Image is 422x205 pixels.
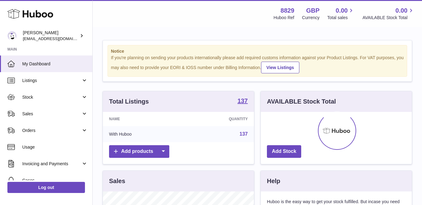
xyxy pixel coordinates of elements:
[362,15,415,21] span: AVAILABLE Stock Total
[183,112,254,126] th: Quantity
[336,6,348,15] span: 0.00
[111,55,404,73] div: If you're planning on sending your products internationally please add required customs informati...
[274,15,294,21] div: Huboo Ref
[22,161,81,167] span: Invoicing and Payments
[22,111,81,117] span: Sales
[267,177,280,185] h3: Help
[103,126,183,142] td: With Huboo
[267,145,301,158] a: Add Stock
[109,145,169,158] a: Add products
[327,15,355,21] span: Total sales
[22,178,88,183] span: Cases
[267,97,336,106] h3: AVAILABLE Stock Total
[395,6,407,15] span: 0.00
[23,30,78,42] div: [PERSON_NAME]
[302,15,320,21] div: Currency
[7,31,17,40] img: commandes@kpmatech.com
[238,98,248,105] a: 137
[111,48,404,54] strong: Notice
[281,6,294,15] strong: 8829
[362,6,415,21] a: 0.00 AVAILABLE Stock Total
[22,144,88,150] span: Usage
[22,128,81,133] span: Orders
[306,6,319,15] strong: GBP
[327,6,355,21] a: 0.00 Total sales
[109,97,149,106] h3: Total Listings
[238,98,248,104] strong: 137
[239,131,248,137] a: 137
[261,62,299,73] a: View Listings
[22,61,88,67] span: My Dashboard
[22,78,81,84] span: Listings
[22,94,81,100] span: Stock
[7,182,85,193] a: Log out
[103,112,183,126] th: Name
[23,36,91,41] span: [EMAIL_ADDRESS][DOMAIN_NAME]
[109,177,125,185] h3: Sales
